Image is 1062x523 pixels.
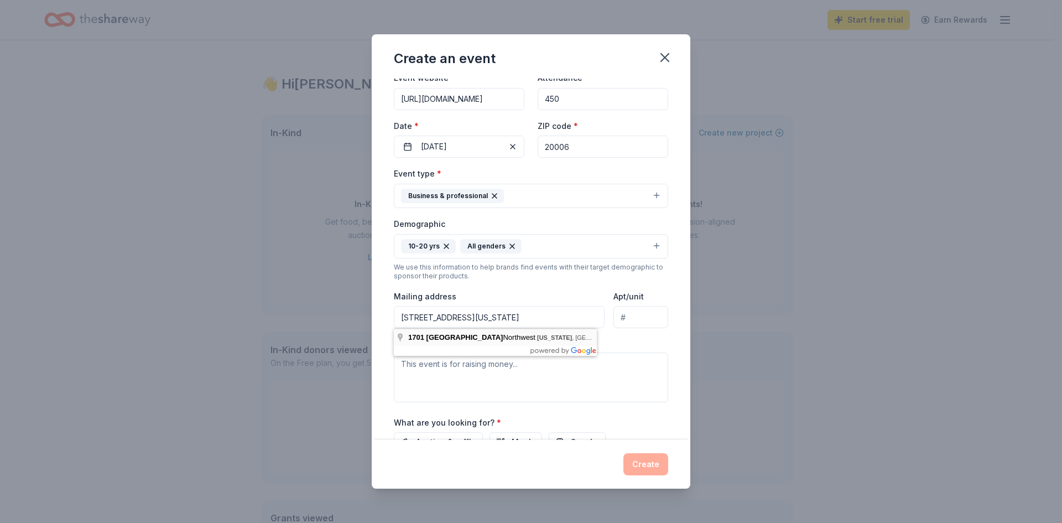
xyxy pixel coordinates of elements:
input: # [613,306,668,328]
div: 10-20 yrs [401,239,456,253]
input: 12345 (U.S. only) [538,136,668,158]
div: We use this information to help brands find events with their target demographic to sponsor their... [394,263,668,281]
label: Event website [394,73,449,84]
input: Enter a US address [394,306,605,328]
div: Create an event [394,50,496,68]
label: Attendance [538,73,589,84]
span: 1701 [408,333,424,341]
span: Snacks [571,436,599,449]
label: ZIP code [538,121,578,132]
input: https://www... [394,88,524,110]
span: Meals [512,436,535,449]
div: Business & professional [401,189,504,203]
div: All genders [460,239,522,253]
button: Auction & raffle [394,432,483,452]
span: Auction & raffle [416,436,476,449]
label: What are you looking for? [394,417,501,428]
label: Demographic [394,219,445,230]
span: [GEOGRAPHIC_DATA] [426,333,503,341]
button: Business & professional [394,184,668,208]
button: 10-20 yrsAll genders [394,234,668,258]
span: Northwest [408,333,537,341]
span: , [GEOGRAPHIC_DATA], [GEOGRAPHIC_DATA] [537,334,705,341]
label: Mailing address [394,291,456,302]
input: 20 [538,88,668,110]
label: Apt/unit [613,291,644,302]
button: [DATE] [394,136,524,158]
button: Meals [490,432,542,452]
button: Snacks [549,432,606,452]
label: Event type [394,168,441,179]
label: Date [394,121,524,132]
span: [US_STATE] [537,334,572,341]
